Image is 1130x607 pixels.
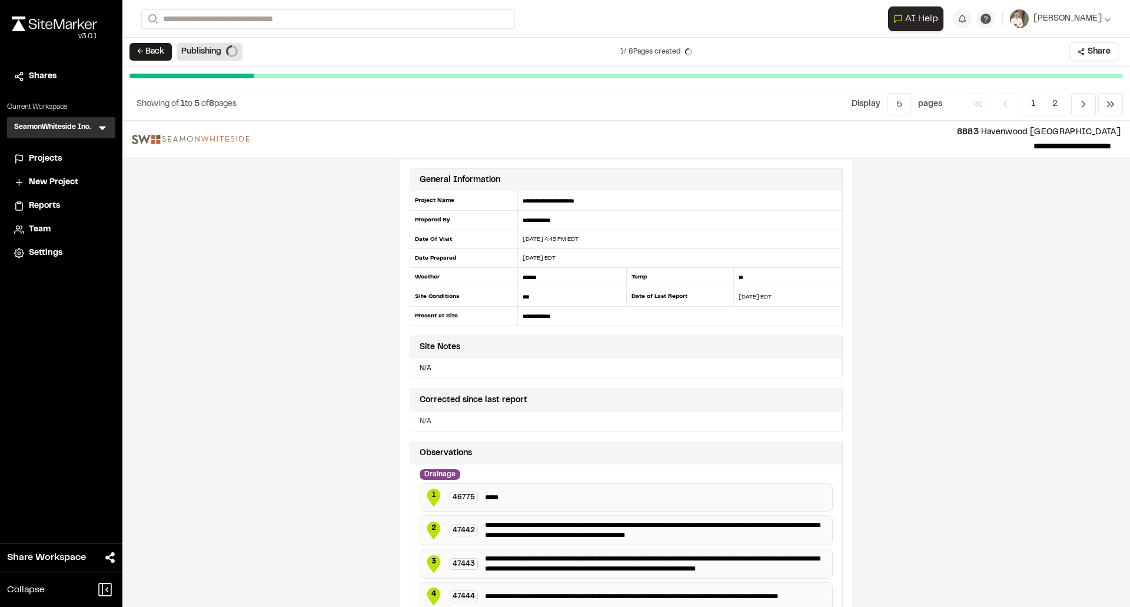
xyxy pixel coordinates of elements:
[410,249,518,268] div: Date Prepared
[888,93,911,115] button: 5
[957,129,979,136] span: 8883
[888,6,943,31] button: Open AI Assistant
[450,525,478,536] div: 47442
[410,307,518,326] div: Present at Site
[137,101,181,108] span: Showing of
[1010,9,1111,28] button: [PERSON_NAME]
[450,558,478,570] div: 47443
[626,268,734,287] div: Temp
[29,200,60,213] span: Reports
[14,247,108,260] a: Settings
[620,47,680,57] p: 1 /
[132,135,250,144] img: file
[12,31,97,42] div: Oh geez...please don't...
[1043,93,1066,115] span: 2
[450,492,478,503] div: 46775
[626,287,734,307] div: Date of Last Report
[14,70,108,83] a: Shares
[1033,12,1102,25] span: [PERSON_NAME]
[918,98,942,111] p: page s
[7,550,86,565] span: Share Workspace
[29,152,62,165] span: Projects
[420,394,527,407] div: Corrected since last report
[410,191,518,211] div: Project Name
[14,200,108,213] a: Reports
[420,416,833,427] p: N/A
[425,523,443,533] span: 2
[425,589,443,599] span: 4
[14,152,108,165] a: Projects
[14,176,108,189] a: New Project
[29,70,56,83] span: Shares
[29,247,62,260] span: Settings
[420,469,460,480] div: Drainage
[14,223,108,236] a: Team
[181,101,185,108] span: 1
[415,363,837,374] p: N/A
[137,98,237,111] p: to of pages
[420,447,472,460] div: Observations
[209,101,214,108] span: 8
[141,9,162,29] button: Search
[410,268,518,287] div: Weather
[888,6,948,31] div: Open AI Assistant
[450,591,478,602] div: 47444
[1022,93,1044,115] span: 1
[1069,42,1118,61] button: Share
[629,47,680,57] span: 8 Pages created
[425,490,443,500] span: 1
[410,211,518,230] div: Prepared By
[852,98,880,111] p: Display
[410,230,518,249] div: Date Of Visit
[518,254,842,263] div: [DATE] EDT
[194,101,200,108] span: 5
[420,174,500,187] div: General Information
[14,122,91,134] h3: SeamonWhiteside Inc.
[259,126,1121,139] p: Havenwood [GEOGRAPHIC_DATA]
[420,341,460,354] div: Site Notes
[905,12,938,26] span: AI Help
[129,43,172,61] button: ← Back
[7,583,45,597] span: Collapse
[12,16,97,31] img: rebrand.png
[29,176,78,189] span: New Project
[29,223,51,236] span: Team
[7,102,115,112] p: Current Workspace
[518,235,842,244] div: [DATE] 4:45 PM EDT
[1010,9,1029,28] img: User
[966,93,1123,115] nav: Navigation
[425,556,443,567] span: 3
[177,43,242,61] div: Publishing
[734,293,842,301] div: [DATE] EDT
[410,287,518,307] div: Site Conditions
